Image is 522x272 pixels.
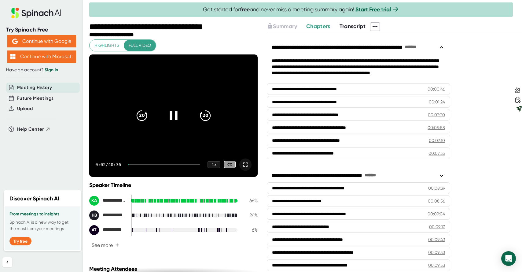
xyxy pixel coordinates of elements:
div: 66 % [242,198,258,203]
div: Helma Christiane Bloomberg [89,211,126,220]
div: 6 % [242,227,258,233]
div: 0:02 / 40:36 [95,162,121,167]
div: Have an account? [6,67,77,73]
h3: From meetings to insights [9,212,75,217]
button: Meeting History [17,84,52,91]
button: Future Meetings [17,95,53,102]
button: Continue with Google [7,35,76,47]
h2: Discover Spinach AI [9,195,59,203]
div: CC [224,161,236,168]
span: Highlights [94,42,119,49]
div: Kendall Ayers [89,196,126,206]
div: 00:07:35 [428,150,445,156]
button: Chapters [306,22,330,31]
button: Continue with Microsoft [7,50,76,63]
div: 24 % [242,212,258,218]
button: Try free [9,237,31,245]
div: ALTHEA TAN [89,225,126,235]
div: 1 x [208,161,220,168]
div: HB [89,211,99,220]
div: Open Intercom Messenger [501,251,516,266]
div: 00:09:04 [428,211,445,217]
div: 00:07:10 [429,137,445,143]
span: Chapters [306,23,330,30]
div: 00:09:53 [428,249,445,255]
div: 00:09:43 [428,237,445,243]
div: 00:09:17 [429,224,445,230]
div: 00:00:46 [428,86,445,92]
button: Transcript [340,22,366,31]
div: 00:08:39 [428,185,445,191]
span: Help Center [17,126,44,133]
button: Full video [124,40,156,51]
div: 00:09:53 [428,262,445,268]
button: See more+ [89,240,122,251]
b: free [240,6,250,13]
a: Start Free trial [355,6,391,13]
button: Summary [267,22,297,31]
button: Highlights [90,40,124,51]
button: Help Center [17,126,50,133]
span: Summary [273,23,297,30]
div: Speaker Timeline [89,182,258,188]
span: Transcript [340,23,366,30]
div: 00:05:58 [428,125,445,131]
div: KA [89,196,99,206]
div: Try Spinach Free [6,26,77,33]
div: 00:02:20 [428,112,445,118]
span: Get started for and never miss a meeting summary again! [203,6,399,13]
button: Upload [17,105,33,112]
div: AT [89,225,99,235]
div: 00:08:56 [428,198,445,204]
button: Collapse sidebar [2,257,12,267]
img: Aehbyd4JwY73AAAAAElFTkSuQmCC [12,39,18,44]
span: + [115,243,119,248]
div: 00:01:24 [429,99,445,105]
p: Spinach AI is a new way to get the most from your meetings [9,219,75,232]
a: Sign in [45,67,58,73]
div: Upgrade to access [267,22,306,31]
span: Full video [129,42,151,49]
